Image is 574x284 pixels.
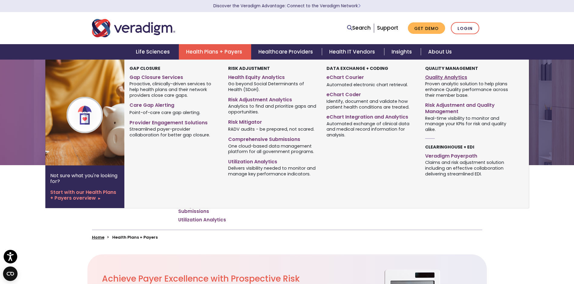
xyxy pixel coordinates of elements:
span: RADV audits - be prepared, not scared. [228,126,314,132]
a: eChart Integration and Analytics [326,112,416,120]
span: Analytics to find and prioritize gaps and opportunities. [228,103,317,115]
button: Open CMP widget [3,266,18,281]
strong: Gap Closure [130,65,160,71]
span: Proactive, clinically-driven services to help health plans and their network providers close care... [130,81,219,98]
span: Go beyond Social Determinants of Health (SDoH). [228,81,317,93]
a: Risk Mitigator [228,117,317,126]
a: Support [377,24,398,31]
span: Claims and risk adjustment solution including an effective collaboration delivering streamlined EDI. [425,159,514,177]
a: Login [451,22,479,34]
img: Veradigm logo [92,18,175,38]
a: Health Equity Analytics [228,72,317,81]
strong: Quality Management [425,65,478,71]
strong: Data Exchange + Coding [326,65,388,71]
img: Health Plan Payers [45,60,143,165]
a: Comprehensive Submissions [178,203,245,214]
span: Proven analytic solution to help plans enhance Quality performance across their member base. [425,81,514,98]
span: Identify, document and validate how patient health conditions are treated. [326,98,416,110]
a: Health Plans + Payers [179,44,251,60]
a: Healthcare Providers [251,44,322,60]
a: Utilization Analytics [178,217,226,223]
span: Real-time visibility to monitor and manage your KPIs for risk and quality alike. [425,115,514,132]
strong: Risk Adjustment [228,65,270,71]
span: One cloud-based data management platform for all government programs. [228,143,317,155]
a: Gap Closure Services [130,72,219,81]
a: Risk Adjustment and Quality Management [425,100,514,115]
a: Health IT Vendors [322,44,384,60]
a: Start with our Health Plans + Payers overview [50,189,120,201]
a: Quality Analytics [425,72,514,81]
span: Point-of-care care gap alerting. [130,109,200,116]
span: Delivers visibility needed to monitor and manage key performance indicators. [228,165,317,177]
span: Automated exchange of clinical data and medical record information for analysis. [326,120,416,138]
a: About Us [421,44,459,60]
a: Discover the Veradigm Advantage: Connect to the Veradigm NetworkLearn More [213,3,361,9]
a: Get Demo [408,22,445,34]
a: eChart Courier [326,72,416,81]
span: Learn More [358,3,361,9]
a: Utilization Analytics [228,156,317,165]
span: Streamlined payer-provider collaboration for better gap closure. [130,126,219,138]
a: Veradigm Payerpath [425,151,514,159]
a: Comprehensive Submissions [228,134,317,143]
a: Insights [384,44,421,60]
a: Care Gap Alerting [130,100,219,109]
a: Search [347,24,371,32]
span: Automated electronic chart retrieval. [326,81,408,87]
a: eChart Coder [326,89,416,98]
a: Risk Adjustment Analytics [228,94,317,103]
p: Not sure what you're looking for? [50,173,120,184]
a: Life Sciences [129,44,179,60]
a: Provider Engagement Solutions [130,117,219,126]
a: Home [92,234,104,240]
strong: Clearinghouse + EDI [425,144,474,150]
